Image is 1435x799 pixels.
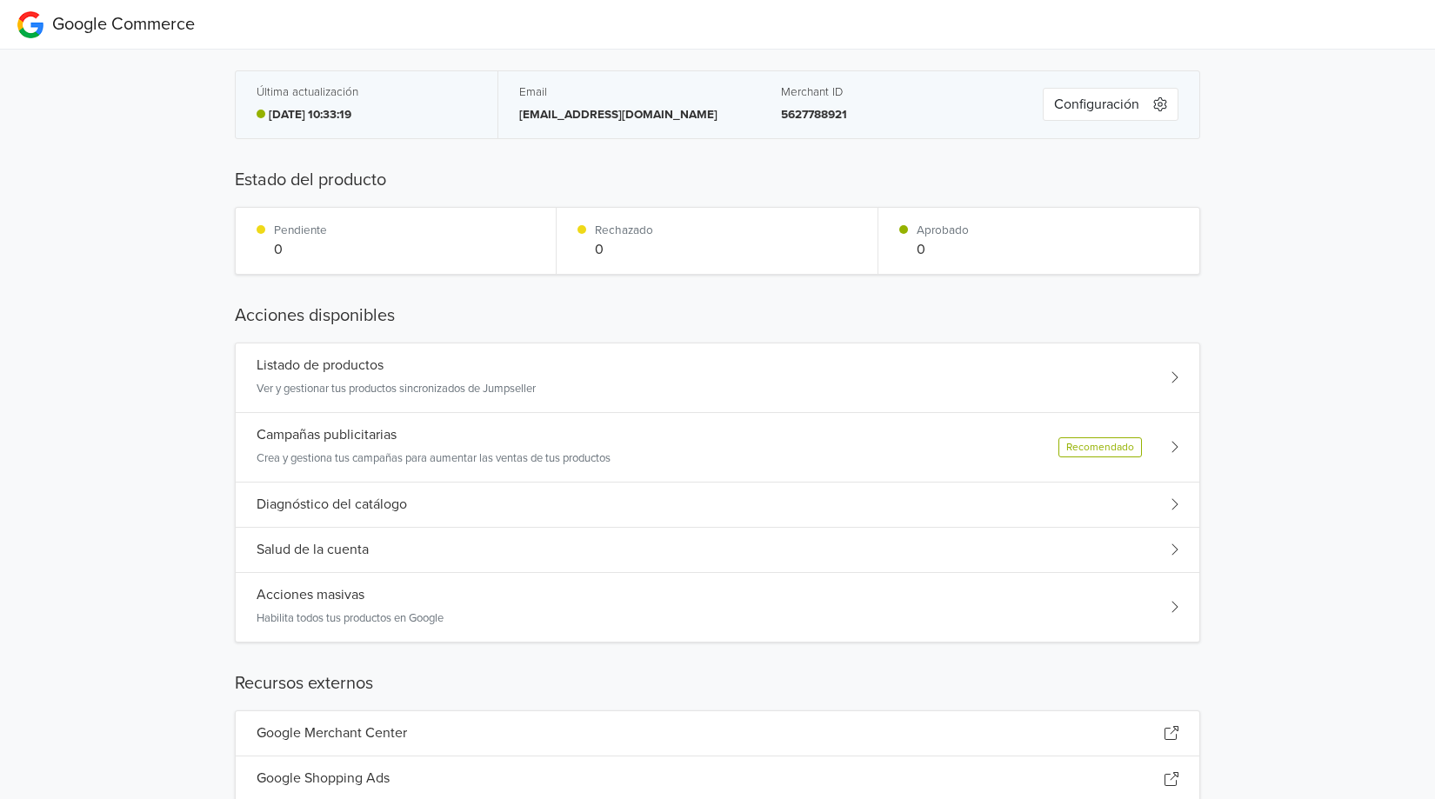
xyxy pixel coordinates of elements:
h5: Salud de la cuenta [257,542,369,558]
div: Recomendado [1058,437,1142,457]
button: Configuración [1043,88,1178,121]
p: Aprobado [917,222,969,239]
h5: Recursos externos [235,670,1200,696]
p: [EMAIL_ADDRESS][DOMAIN_NAME] [519,106,739,123]
h5: Listado de productos [257,357,384,374]
p: 0 [274,239,327,260]
h5: Campañas publicitarias [257,427,397,443]
p: Crea y gestiona tus campañas para aumentar las ventas de tus productos [257,450,611,468]
p: 0 [917,239,969,260]
h5: Diagnóstico del catálogo [257,496,407,513]
div: Diagnóstico del catálogo [236,483,1199,528]
div: Listado de productosVer y gestionar tus productos sincronizados de Jumpseller [236,343,1199,413]
p: Rechazado [595,222,653,239]
h5: Merchant ID [781,85,1001,99]
p: Pendiente [274,222,327,239]
div: Aprobado0 [878,208,1199,274]
h5: Google Shopping Ads [257,770,390,787]
h5: Google Merchant Center [257,725,407,742]
p: [DATE] 10:33:19 [269,106,351,123]
p: 5627788921 [781,106,1001,123]
div: Campañas publicitariasCrea y gestiona tus campañas para aumentar las ventas de tus productosRecom... [236,413,1199,483]
span: Google Commerce [52,14,195,35]
h5: Acciones disponibles [235,303,1200,329]
div: Acciones masivasHabilita todos tus productos en Google [236,573,1199,642]
div: Rechazado0 [557,208,878,274]
div: Pendiente0 [236,208,557,274]
p: 0 [595,239,653,260]
h5: Acciones masivas [257,587,364,603]
h5: Última actualización [257,85,358,99]
div: Google Merchant Center [236,711,1199,756]
h5: Estado del producto [235,167,1200,193]
h5: Email [519,85,739,99]
p: Habilita todos tus productos en Google [257,610,444,628]
div: Salud de la cuenta [236,528,1199,573]
p: Ver y gestionar tus productos sincronizados de Jumpseller [257,381,536,398]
